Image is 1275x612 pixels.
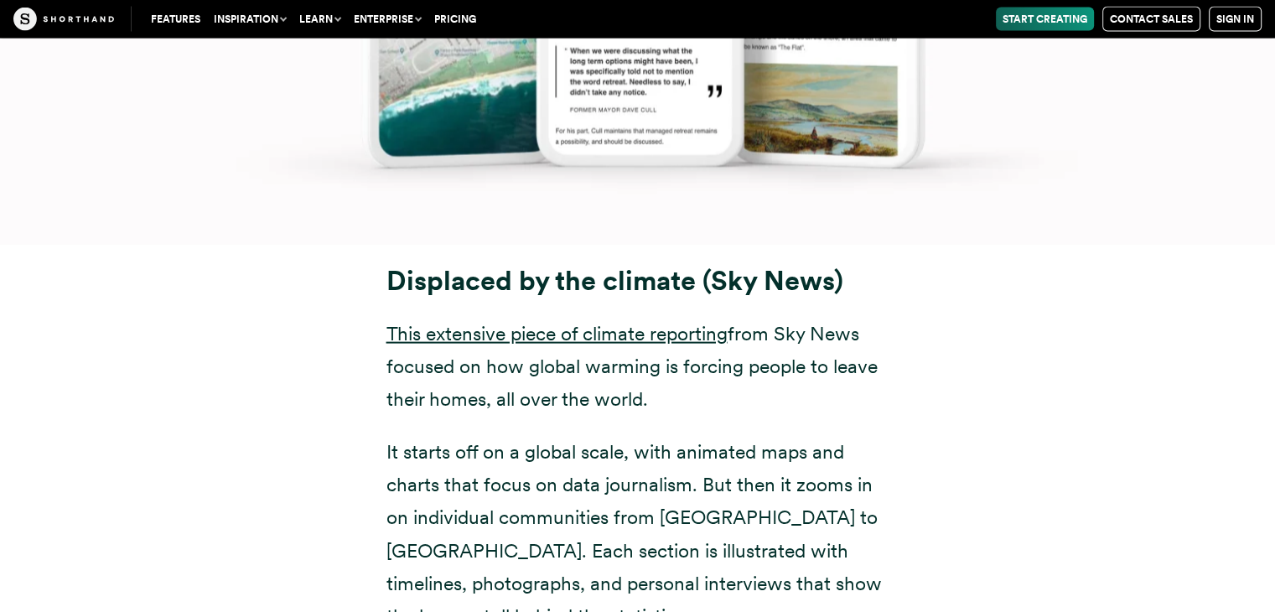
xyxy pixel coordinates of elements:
[1209,7,1262,32] a: Sign in
[428,8,483,31] a: Pricing
[386,322,728,345] a: This extensive piece of climate reporting
[347,8,428,31] button: Enterprise
[386,264,843,297] strong: Displaced by the climate (Sky News)
[293,8,347,31] button: Learn
[144,8,207,31] a: Features
[386,318,889,416] p: from Sky News focused on how global warming is forcing people to leave their homes, all over the ...
[1102,7,1200,32] a: Contact Sales
[207,8,293,31] button: Inspiration
[13,8,114,31] img: The Craft
[996,8,1094,31] a: Start Creating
